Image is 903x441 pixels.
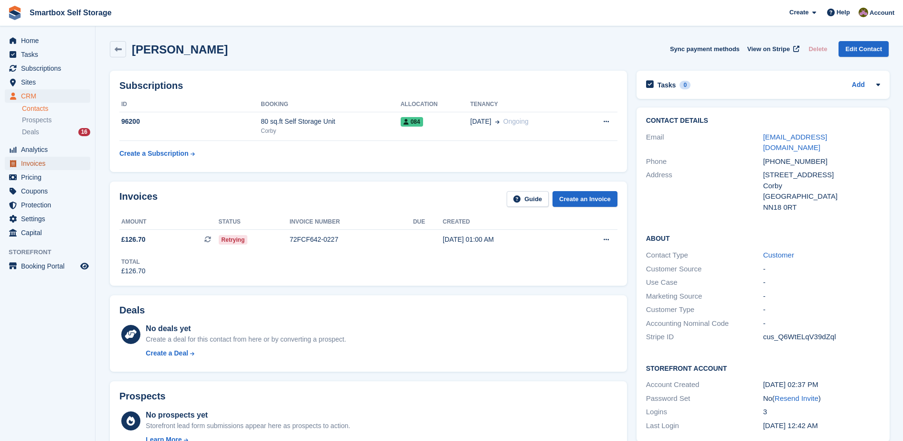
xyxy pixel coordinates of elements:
[763,421,818,430] time: 2024-09-18 23:42:43 UTC
[507,191,549,207] a: Guide
[78,128,90,136] div: 16
[763,379,880,390] div: [DATE] 02:37 PM
[763,407,880,418] div: 3
[5,48,90,61] a: menu
[5,184,90,198] a: menu
[5,143,90,156] a: menu
[261,117,400,127] div: 80 sq.ft Self Storage Unit
[5,89,90,103] a: menu
[119,117,261,127] div: 96200
[21,143,78,156] span: Analytics
[22,116,52,125] span: Prospects
[5,157,90,170] a: menu
[646,407,763,418] div: Logins
[119,145,195,162] a: Create a Subscription
[119,80,617,91] h2: Subscriptions
[21,75,78,89] span: Sites
[470,97,580,112] th: Tenancy
[646,304,763,315] div: Customer Type
[658,81,676,89] h2: Tasks
[146,409,350,421] div: No prospects yet
[805,41,831,57] button: Delete
[775,394,818,402] a: Resend Invite
[443,235,568,245] div: [DATE] 01:00 AM
[763,332,880,343] div: cus_Q6WtELqV39dZql
[132,43,228,56] h2: [PERSON_NAME]
[5,34,90,47] a: menu
[5,198,90,212] a: menu
[744,41,801,57] a: View on Stripe
[219,235,248,245] span: Retrying
[763,393,880,404] div: No
[552,191,617,207] a: Create an Invoice
[646,393,763,404] div: Password Set
[852,80,865,91] a: Add
[763,304,880,315] div: -
[5,62,90,75] a: menu
[146,421,350,431] div: Storefront lead form submissions appear here as prospects to action.
[146,348,188,358] div: Create a Deal
[21,48,78,61] span: Tasks
[870,8,894,18] span: Account
[470,117,491,127] span: [DATE]
[9,247,95,257] span: Storefront
[646,291,763,302] div: Marketing Source
[22,104,90,113] a: Contacts
[22,115,90,125] a: Prospects
[8,6,22,20] img: stora-icon-8386f47178a22dfd0bd8f6a31ec36ba5ce8667c1dd55bd0f319d3a0aa187defe.svg
[646,233,880,243] h2: About
[839,41,889,57] a: Edit Contact
[680,81,691,89] div: 0
[646,277,763,288] div: Use Case
[121,258,146,266] div: Total
[261,127,400,135] div: Corby
[119,305,145,316] h2: Deals
[219,215,290,230] th: Status
[22,127,90,137] a: Deals 16
[763,251,794,259] a: Customer
[443,215,568,230] th: Created
[763,133,827,152] a: [EMAIL_ADDRESS][DOMAIN_NAME]
[146,323,346,334] div: No deals yet
[119,391,166,402] h2: Prospects
[413,215,443,230] th: Due
[646,264,763,275] div: Customer Source
[646,379,763,390] div: Account Created
[21,198,78,212] span: Protection
[763,156,880,167] div: [PHONE_NUMBER]
[119,149,189,159] div: Create a Subscription
[289,215,413,230] th: Invoice number
[5,226,90,239] a: menu
[646,170,763,213] div: Address
[646,132,763,153] div: Email
[772,394,821,402] span: ( )
[146,334,346,344] div: Create a deal for this contact from here or by converting a prospect.
[22,128,39,137] span: Deals
[646,250,763,261] div: Contact Type
[763,202,880,213] div: NN18 0RT
[119,215,219,230] th: Amount
[763,181,880,192] div: Corby
[859,8,868,17] img: Kayleigh Devlin
[21,226,78,239] span: Capital
[503,118,529,125] span: Ongoing
[21,89,78,103] span: CRM
[5,212,90,226] a: menu
[747,44,790,54] span: View on Stripe
[121,235,146,245] span: £126.70
[401,97,470,112] th: Allocation
[289,235,413,245] div: 72FCF642-0227
[401,117,423,127] span: 084
[121,266,146,276] div: £126.70
[5,259,90,273] a: menu
[670,41,740,57] button: Sync payment methods
[21,184,78,198] span: Coupons
[789,8,808,17] span: Create
[646,117,880,125] h2: Contact Details
[21,212,78,226] span: Settings
[79,260,90,272] a: Preview store
[26,5,116,21] a: Smartbox Self Storage
[261,97,400,112] th: Booking
[5,171,90,184] a: menu
[21,157,78,170] span: Invoices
